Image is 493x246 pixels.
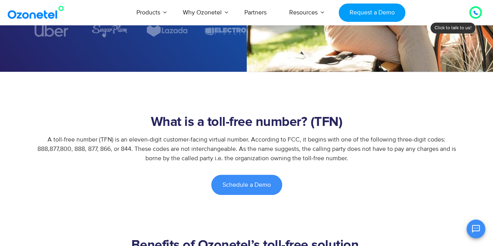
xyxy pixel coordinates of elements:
[223,182,271,188] span: Schedule a Demo
[211,175,282,195] a: Schedule a Demo
[204,24,247,38] img: electro.svg
[30,24,247,38] div: Image Carousel
[146,24,189,38] img: Lazada.svg
[30,115,463,130] h2: What is a toll-free number? (TFN)
[204,24,247,38] div: 7 / 7
[37,136,456,162] span: A toll-free number (TFN) is an eleven-digit customer-facing virtual number. According to FCC, it ...
[91,24,127,38] img: sugarplum.svg
[339,4,405,22] a: Request a Demo
[30,25,73,37] div: 4 / 7
[34,25,68,37] img: uber.svg
[466,219,485,238] button: Open chat
[146,24,189,38] div: 6 / 7
[88,24,131,38] div: 5 / 7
